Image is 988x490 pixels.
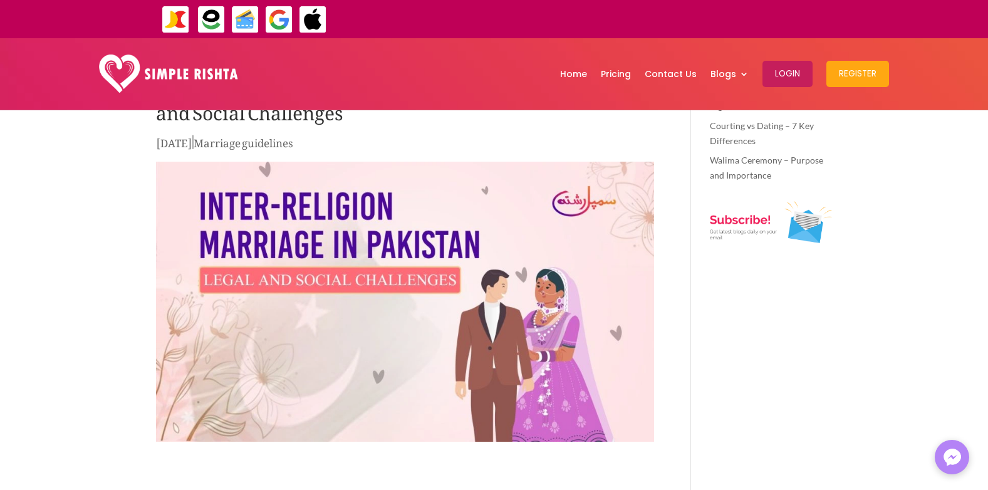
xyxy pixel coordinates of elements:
img: ApplePay-icon [299,6,327,34]
button: Login [762,61,813,87]
a: Contact Us [645,41,697,107]
img: JazzCash-icon [162,6,190,34]
a: Courting vs Dating – 7 Key Differences [710,120,814,146]
button: Register [826,61,889,87]
img: Messenger [940,445,965,470]
img: GooglePay-icon [265,6,293,34]
a: Login [762,41,813,107]
span: [DATE] [156,127,192,154]
img: Inter-religion marriage in pakistan [156,162,654,442]
img: EasyPaisa-icon [197,6,226,34]
a: Home [560,41,587,107]
a: Marriage guidelines [194,127,293,154]
a: Register [826,41,889,107]
a: Walima Ceremony – Purpose and Importance [710,155,823,180]
img: Credit Cards [231,6,259,34]
p: | [156,133,654,158]
a: Blogs [710,41,749,107]
a: Pricing [601,41,631,107]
